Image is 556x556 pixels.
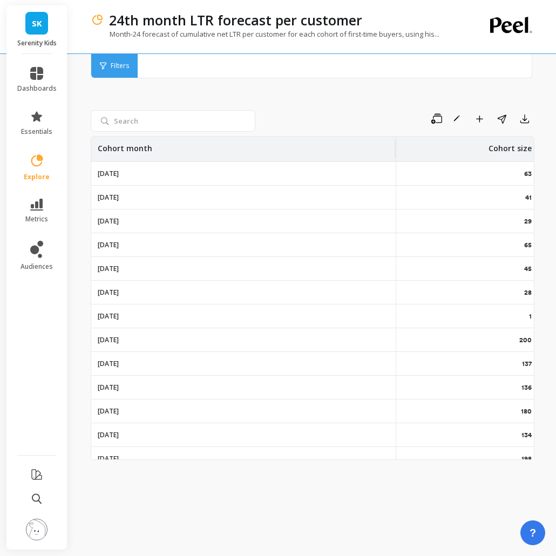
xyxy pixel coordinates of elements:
p: [DATE] [98,360,119,368]
p: 63 [524,169,532,178]
p: 180 [521,407,532,416]
p: 137 [522,360,532,368]
p: [DATE] [98,217,119,226]
p: 198 [521,455,532,463]
p: 24th month LTR forecast per customer [109,11,362,29]
p: [DATE] [98,288,119,297]
p: [DATE] [98,383,119,392]
span: essentials [21,127,52,136]
span: metrics [25,215,48,223]
p: 45 [524,265,532,273]
img: profile picture [26,519,48,540]
p: [DATE] [98,241,119,249]
button: ? [520,520,545,545]
p: Cohort month [98,137,152,154]
p: 1 [529,312,532,321]
p: 136 [521,383,532,392]
p: Month-24 forecast of cumulative net LTR per customer for each cohort of first-time buyers, using ... [91,29,439,39]
p: [DATE] [98,169,119,178]
p: 134 [521,431,532,439]
span: dashboards [17,84,57,93]
span: explore [24,173,50,181]
p: Serenity Kids [17,39,57,48]
p: [DATE] [98,265,119,273]
input: Search [91,110,255,132]
span: audiences [21,262,53,271]
p: [DATE] [98,193,119,202]
p: [DATE] [98,407,119,416]
p: [DATE] [98,455,119,463]
span: Filters [111,62,129,70]
img: header icon [91,13,104,26]
p: 29 [524,217,532,226]
span: SK [32,17,42,30]
p: 200 [519,336,532,344]
p: [DATE] [98,431,119,439]
p: Cohort size [489,137,532,154]
p: [DATE] [98,336,119,344]
p: [DATE] [98,312,119,321]
p: 65 [524,241,532,249]
span: ? [530,525,536,540]
p: 41 [525,193,532,202]
p: 28 [524,288,532,297]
